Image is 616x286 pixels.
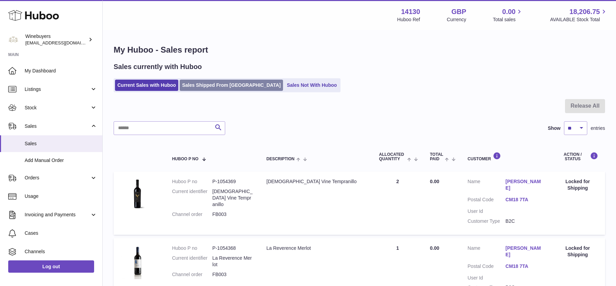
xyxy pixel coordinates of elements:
[172,255,213,268] dt: Current identifier
[430,245,439,251] span: 0.00
[8,35,18,45] img: ben@winebuyers.com
[180,80,283,91] a: Sales Shipped From [GEOGRAPHIC_DATA]
[467,152,543,161] div: Customer
[467,245,505,260] dt: Name
[25,230,97,236] span: Cases
[550,7,608,23] a: 18,206.75 AVAILABLE Stock Total
[548,125,561,132] label: Show
[467,196,505,205] dt: Postal Code
[467,275,505,281] dt: User Id
[213,178,253,185] dd: P-1054369
[557,245,598,258] div: Locked for Shipping
[267,178,365,185] div: [DEMOGRAPHIC_DATA] Vine Tempranillo
[213,211,253,218] dd: FB003
[120,178,155,213] img: 1755000930.jpg
[25,193,97,200] span: Usage
[267,157,295,161] span: Description
[493,7,523,23] a: 0.00 Total sales
[25,175,90,181] span: Orders
[505,178,543,191] a: [PERSON_NAME]
[267,245,365,251] div: La Reverence Merlot
[397,16,420,23] div: Huboo Ref
[467,218,505,224] dt: Customer Type
[213,188,253,208] dd: [DEMOGRAPHIC_DATA] Vine Tempranillo
[213,245,253,251] dd: P-1054368
[379,152,406,161] span: ALLOCATED Quantity
[557,152,598,161] div: Action / Status
[505,196,543,203] a: CM18 7TA
[557,178,598,191] div: Locked for Shipping
[591,125,605,132] span: entries
[25,40,101,45] span: [EMAIL_ADDRESS][DOMAIN_NAME]
[25,157,97,164] span: Add Manual Order
[447,16,466,23] div: Currency
[505,263,543,270] a: CM18 7TA
[172,188,213,208] dt: Current identifier
[114,62,202,71] h2: Sales currently with Huboo
[284,80,339,91] a: Sales Not With Huboo
[213,271,253,278] dd: FB003
[115,80,178,91] a: Current Sales with Huboo
[467,178,505,193] dt: Name
[25,212,90,218] span: Invoicing and Payments
[25,123,90,130] span: Sales
[401,7,420,16] strong: 14130
[8,260,94,273] a: Log out
[505,245,543,258] a: [PERSON_NAME]
[25,105,90,111] span: Stock
[172,211,213,218] dt: Channel order
[25,33,87,46] div: Winebuyers
[25,86,90,93] span: Listings
[505,218,543,224] dd: B2C
[493,16,523,23] span: Total sales
[467,263,505,271] dt: Postal Code
[172,245,213,251] dt: Huboo P no
[372,172,423,234] td: 2
[213,255,253,268] dd: La Reverence Merlot
[502,7,516,16] span: 0.00
[172,271,213,278] dt: Channel order
[430,179,439,184] span: 0.00
[172,157,198,161] span: Huboo P no
[25,140,97,147] span: Sales
[172,178,213,185] dt: Huboo P no
[25,68,97,74] span: My Dashboard
[569,7,600,16] span: 18,206.75
[550,16,608,23] span: AVAILABLE Stock Total
[120,245,155,279] img: 1755000865.jpg
[451,7,466,16] strong: GBP
[114,44,605,55] h1: My Huboo - Sales report
[25,248,97,255] span: Channels
[430,152,443,161] span: Total paid
[467,208,505,215] dt: User Id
